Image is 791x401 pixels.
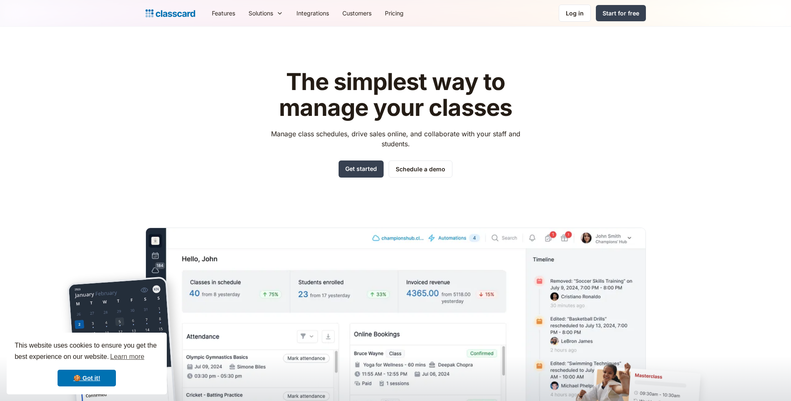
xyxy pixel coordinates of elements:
[263,129,528,149] p: Manage class schedules, drive sales online, and collaborate with your staff and students.
[378,4,410,23] a: Pricing
[566,9,584,18] div: Log in
[7,333,167,394] div: cookieconsent
[596,5,646,21] a: Start for free
[249,9,273,18] div: Solutions
[15,341,159,363] span: This website uses cookies to ensure you get the best experience on our website.
[58,370,116,386] a: dismiss cookie message
[603,9,639,18] div: Start for free
[559,5,591,22] a: Log in
[336,4,378,23] a: Customers
[205,4,242,23] a: Features
[389,160,452,178] a: Schedule a demo
[263,69,528,120] h1: The simplest way to manage your classes
[146,8,195,19] a: home
[339,160,384,178] a: Get started
[109,351,146,363] a: learn more about cookies
[290,4,336,23] a: Integrations
[242,4,290,23] div: Solutions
